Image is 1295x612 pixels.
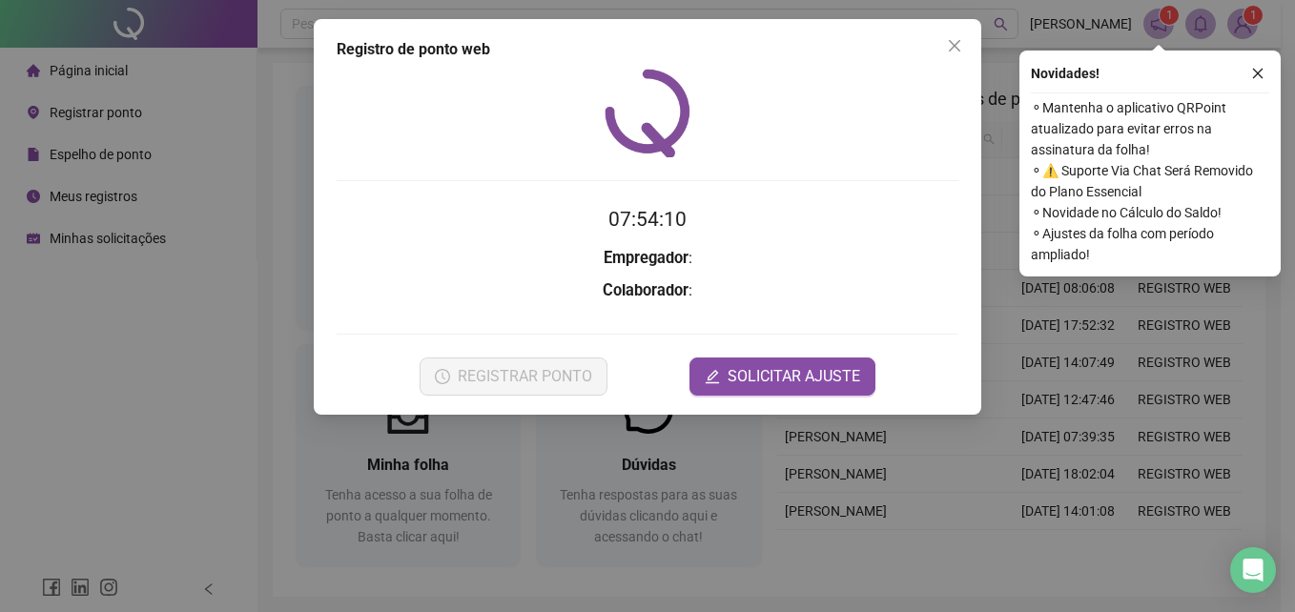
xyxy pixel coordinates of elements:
[689,357,875,396] button: editSOLICITAR AJUSTE
[705,369,720,384] span: edit
[1031,223,1269,265] span: ⚬ Ajustes da folha com período ampliado!
[603,281,689,299] strong: Colaborador
[1230,547,1276,593] div: Open Intercom Messenger
[608,208,687,231] time: 07:54:10
[605,69,690,157] img: QRPoint
[1031,97,1269,160] span: ⚬ Mantenha o aplicativo QRPoint atualizado para evitar erros na assinatura da folha!
[1251,67,1264,80] span: close
[604,249,689,267] strong: Empregador
[337,38,958,61] div: Registro de ponto web
[1031,63,1100,84] span: Novidades !
[1031,160,1269,202] span: ⚬ ⚠️ Suporte Via Chat Será Removido do Plano Essencial
[939,31,970,61] button: Close
[728,365,860,388] span: SOLICITAR AJUSTE
[337,278,958,303] h3: :
[1031,202,1269,223] span: ⚬ Novidade no Cálculo do Saldo!
[420,357,607,396] button: REGISTRAR PONTO
[947,38,962,53] span: close
[337,246,958,271] h3: :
